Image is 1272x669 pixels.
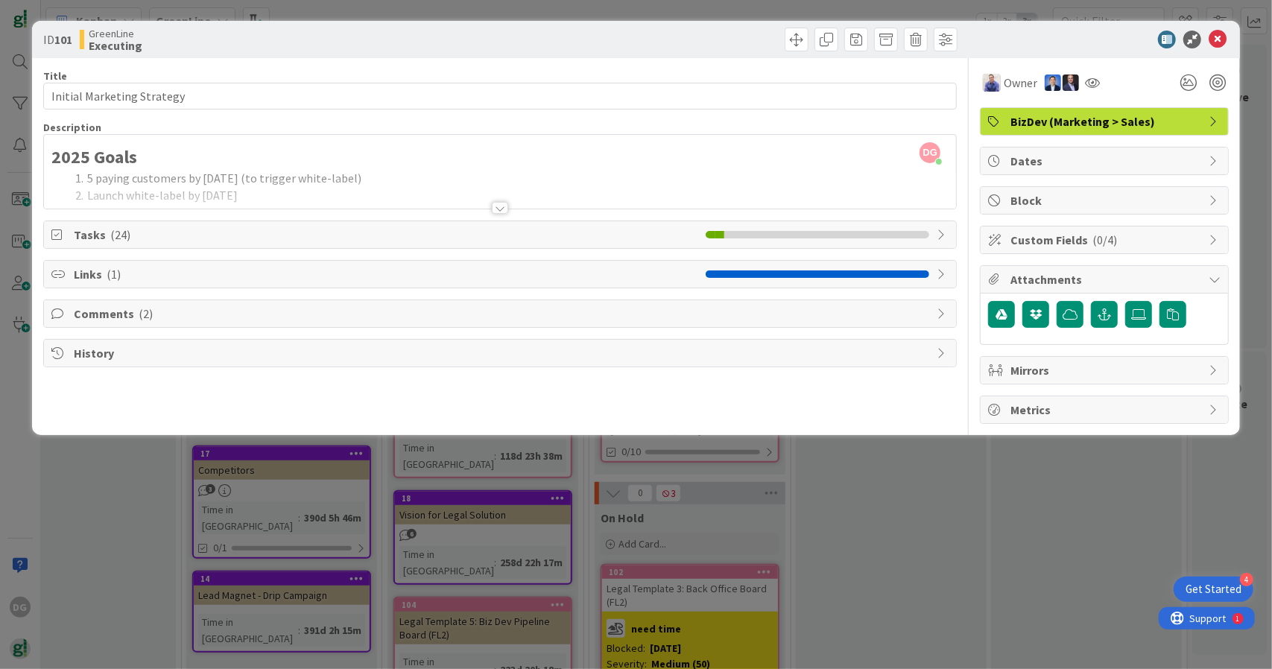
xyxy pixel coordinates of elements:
img: JD [1063,74,1079,91]
b: 101 [54,32,72,47]
img: JG [983,74,1001,92]
span: Custom Fields [1010,231,1201,249]
span: ( 1 ) [107,267,121,282]
span: Support [31,2,68,20]
span: Tasks [74,226,699,244]
span: Block [1010,191,1201,209]
span: Dates [1010,152,1201,170]
span: Owner [1004,74,1037,92]
span: History [74,344,930,362]
span: Description [43,121,101,134]
div: 1 [77,6,81,18]
span: ( 2 ) [139,306,153,321]
span: Metrics [1010,401,1201,419]
span: Links [74,265,699,283]
span: Mirrors [1010,361,1201,379]
span: DG [920,142,940,163]
span: ID [43,31,72,48]
strong: 2025 Goals [51,145,137,168]
span: Comments [74,305,930,323]
div: 4 [1240,573,1253,586]
span: ( 24 ) [110,227,130,242]
img: DP [1045,74,1061,91]
span: BizDev (Marketing > Sales) [1010,112,1201,130]
div: Open Get Started checklist, remaining modules: 4 [1174,577,1253,602]
span: ( 0/4 ) [1092,232,1117,247]
label: Title [43,69,67,83]
b: Executing [89,39,142,51]
span: GreenLine [89,28,142,39]
span: Attachments [1010,270,1201,288]
input: type card name here... [43,83,958,110]
div: Get Started [1186,582,1241,597]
